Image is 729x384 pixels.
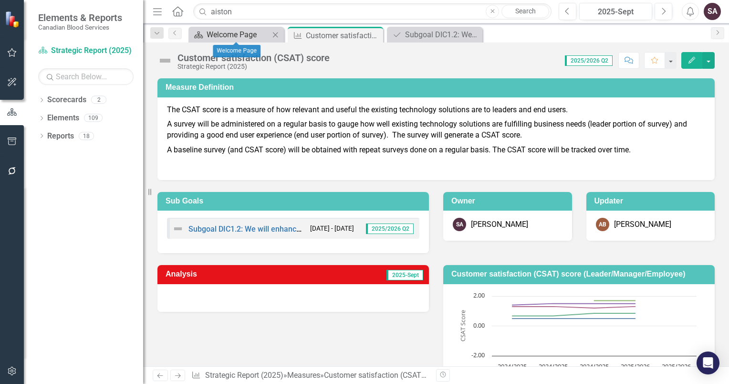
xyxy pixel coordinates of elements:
[704,3,721,20] button: SA
[157,53,173,68] img: Not Defined
[697,352,719,374] div: Open Intercom Messenger
[501,5,549,18] a: Search
[539,362,568,378] text: 2024/2025 Q3
[166,83,710,92] h3: Measure Definition
[614,219,671,230] div: [PERSON_NAME]
[166,270,283,278] h3: Analysis
[91,96,106,104] div: 2
[366,224,414,234] span: 2025/2026 Q2
[177,53,330,63] div: Customer satisfaction (CSAT) score
[451,270,710,278] h3: Customer satisfaction (CSAT) score (Leader/Manager/Employee)
[84,114,103,122] div: 109
[79,132,94,140] div: 18
[38,68,134,85] input: Search Below...
[177,63,330,70] div: Strategic Report (2025)
[386,270,423,280] span: 2025-Sept
[662,362,691,378] text: 2025/2026 Q2
[38,12,122,23] span: Elements & Reports
[38,45,134,56] a: Strategic Report (2025)
[310,224,354,233] small: [DATE] - [DATE]
[193,3,552,20] input: Search ClearPoint...
[5,11,21,27] img: ClearPoint Strategy
[405,29,480,41] div: Subgoal DIC1.2: We will enhance operational and organizational productivity, support strategic ob...
[565,55,613,66] span: 2025/2026 Q2
[167,117,705,143] p: A survey will be administered on a regular basis to gauge how well existing technology solutions ...
[458,310,467,342] text: CSAT Score
[473,321,485,330] text: 0.00
[166,197,424,205] h3: Sub Goals
[621,362,650,378] text: 2025/2026 Q1
[47,95,86,106] a: Scorecards
[38,23,122,31] small: Canadian Blood Services
[167,105,705,117] p: The CSAT score is a measure of how relevant and useful the existing technology solutions are to l...
[191,370,429,381] div: » »
[594,197,710,205] h3: Updater
[580,362,609,378] text: 2024/2025 Q4
[306,30,381,42] div: Customer satisfaction (CSAT) score
[47,113,79,124] a: Elements
[172,223,184,235] img: Not Defined
[471,219,528,230] div: [PERSON_NAME]
[167,143,705,158] p: A baseline survey (and CSAT score) will be obtained with repeat surveys done on a regular basis. ...
[579,3,652,20] button: 2025-Sept
[498,362,527,378] text: 2024/2025 Q2
[453,218,466,231] div: SA
[324,371,444,380] div: Customer satisfaction (CSAT) score
[389,29,480,41] a: Subgoal DIC1.2: We will enhance operational and organizational productivity, support strategic ob...
[451,197,567,205] h3: Owner
[473,291,485,299] text: 2.00
[583,6,649,18] div: 2025-Sept
[596,218,609,231] div: AB
[205,371,283,380] a: Strategic Report (2025)
[213,45,260,57] div: Welcome Page
[510,317,637,320] g: Target, line 1 of 5 with 5 data points.
[191,29,270,41] a: Welcome Page
[207,29,270,41] div: Welcome Page
[510,302,637,307] g: Site Management CSAT Score, line 3 of 5 with 5 data points.
[47,131,74,142] a: Reports
[287,371,320,380] a: Measures
[471,351,485,359] text: -2.00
